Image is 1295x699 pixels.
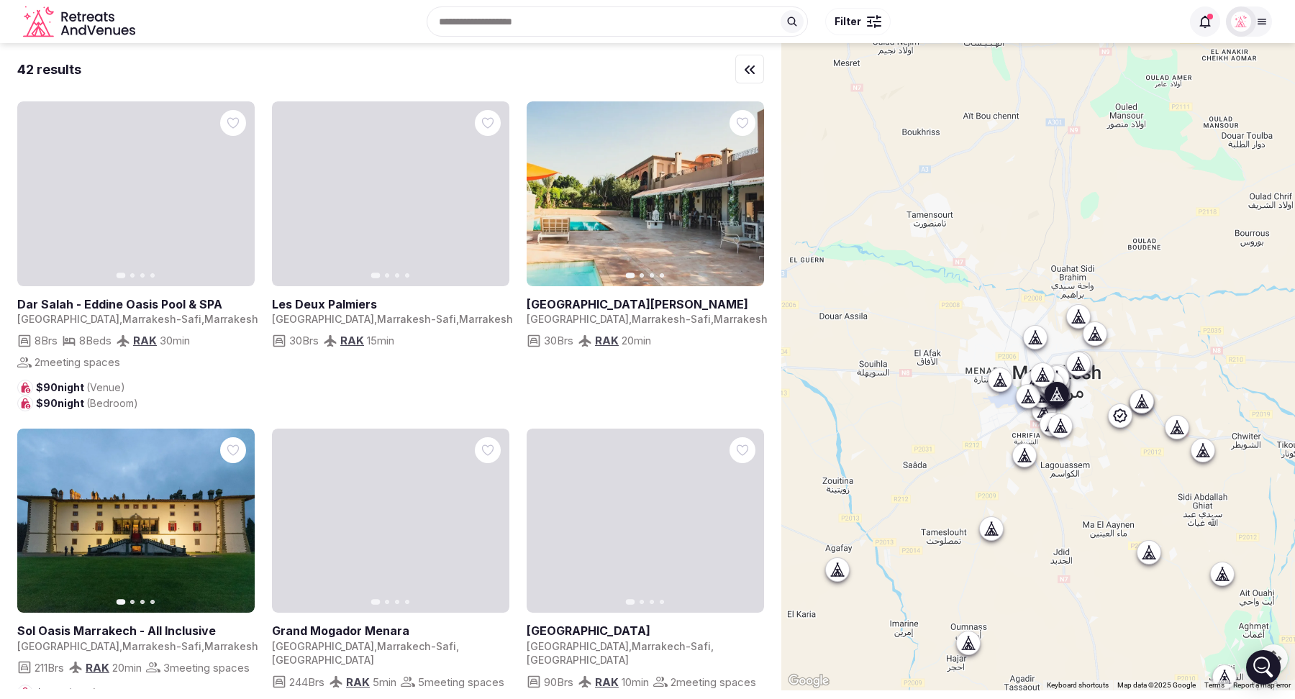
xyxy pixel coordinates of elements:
[544,675,573,690] span: 90 Brs
[163,660,250,675] span: 3 meeting spaces
[272,313,374,325] span: [GEOGRAPHIC_DATA]
[1259,644,1288,673] button: Map camera controls
[204,640,258,652] span: Marrakesh
[130,600,135,604] button: Go to slide 2
[711,313,714,325] span: ,
[527,623,758,639] h2: [GEOGRAPHIC_DATA]
[660,600,664,604] button: Go to slide 4
[86,397,138,409] span: (Bedroom)
[23,6,138,38] a: Visit the homepage
[373,675,396,690] span: 5 min
[1117,681,1196,689] span: Map data ©2025 Google
[17,640,119,652] span: [GEOGRAPHIC_DATA]
[544,333,573,348] span: 30 Brs
[272,429,509,613] a: View Grand Mogador Menara
[117,600,126,606] button: Go to slide 1
[122,640,201,652] span: Marrakesh-Safi
[835,14,861,29] span: Filter
[377,640,456,652] span: Marrakech-Safi
[150,273,155,278] button: Go to slide 4
[785,672,832,690] img: Google
[527,296,758,312] h2: [GEOGRAPHIC_DATA][PERSON_NAME]
[122,313,201,325] span: Marrakesh-Safi
[622,675,649,690] span: 10 min
[35,660,64,675] span: 211 Brs
[150,600,155,604] button: Go to slide 4
[17,60,81,78] div: 42 results
[371,273,381,278] button: Go to slide 1
[346,675,370,689] a: RAK
[671,675,756,690] span: 2 meeting spaces
[395,600,399,604] button: Go to slide 3
[119,313,122,325] span: ,
[405,600,409,604] button: Go to slide 4
[527,313,629,325] span: [GEOGRAPHIC_DATA]
[160,333,190,348] span: 30 min
[629,640,632,652] span: ,
[632,313,711,325] span: Marrakesh-Safi
[79,333,112,348] span: 8 Beds
[385,273,389,278] button: Go to slide 2
[91,687,143,699] span: (Bedroom)
[36,380,125,395] span: $90 night
[527,101,764,286] a: View Le Palais Paradis
[272,101,509,286] a: View Les Deux Palmiers
[17,313,119,325] span: [GEOGRAPHIC_DATA]
[35,355,120,370] span: 2 meeting spaces
[385,600,389,604] button: Go to slide 2
[119,640,122,652] span: ,
[459,313,513,325] span: Marrakesh
[1231,12,1251,32] img: Matt Grant Oakes
[272,623,504,639] h2: Grand Mogador Menara
[626,600,635,606] button: Go to slide 1
[86,381,125,393] span: (Venue)
[1047,680,1109,690] button: Keyboard shortcuts
[17,101,255,286] a: View Dar Salah - Eddine Oasis Pool & SPA
[17,429,255,613] a: View Sol Oasis Marrakech - All Inclusive
[371,600,381,606] button: Go to slide 1
[714,313,768,325] span: Marrakesh
[527,654,629,666] span: [GEOGRAPHIC_DATA]
[527,640,629,652] span: [GEOGRAPHIC_DATA]
[272,640,374,652] span: [GEOGRAPHIC_DATA]
[527,429,764,613] a: View Longue Vie Hôtel
[36,396,138,411] span: $90 night
[17,296,249,312] h2: Dar Salah - Eddine Oasis Pool & SPA
[785,672,832,690] a: Open this area in Google Maps (opens a new window)
[1204,681,1224,689] a: Terms (opens in new tab)
[289,675,324,690] span: 244 Brs
[86,661,109,675] a: RAK
[289,333,319,348] span: 30 Brs
[1233,681,1291,689] a: Report a map error
[140,600,145,604] button: Go to slide 3
[660,273,664,278] button: Go to slide 4
[17,296,249,312] a: View venue
[632,640,711,652] span: Marrakech-Safi
[629,313,632,325] span: ,
[456,640,459,652] span: ,
[112,660,142,675] span: 20 min
[622,333,651,348] span: 20 min
[35,333,58,348] span: 8 Brs
[374,313,377,325] span: ,
[201,313,204,325] span: ,
[272,296,504,312] a: View venue
[595,334,619,347] a: RAK
[650,600,654,604] button: Go to slide 3
[825,8,891,35] button: Filter
[1246,650,1281,685] div: Open Intercom Messenger
[626,273,635,278] button: Go to slide 1
[133,334,157,347] a: RAK
[367,333,394,348] span: 15 min
[595,675,619,689] a: RAK
[711,640,714,652] span: ,
[272,296,504,312] h2: Les Deux Palmiers
[377,313,456,325] span: Marrakesh-Safi
[201,640,204,652] span: ,
[340,334,364,347] a: RAK
[272,654,374,666] span: [GEOGRAPHIC_DATA]
[204,313,258,325] span: Marrakesh
[117,273,126,278] button: Go to slide 1
[650,273,654,278] button: Go to slide 3
[140,273,145,278] button: Go to slide 3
